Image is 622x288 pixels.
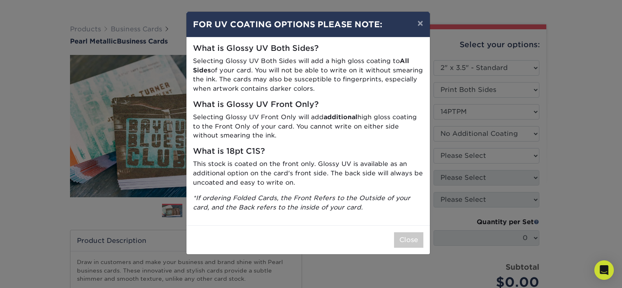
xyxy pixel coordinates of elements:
[394,232,423,248] button: Close
[193,57,423,94] p: Selecting Glossy UV Both Sides will add a high gloss coating to of your card. You will not be abl...
[594,260,614,280] div: Open Intercom Messenger
[193,100,423,109] h5: What is Glossy UV Front Only?
[193,18,423,31] h4: FOR UV COATING OPTIONS PLEASE NOTE:
[193,147,423,156] h5: What is 18pt C1S?
[193,57,409,74] strong: All Sides
[193,194,410,211] i: *If ordering Folded Cards, the Front Refers to the Outside of your card, and the Back refers to t...
[193,159,423,187] p: This stock is coated on the front only. Glossy UV is available as an additional option on the car...
[411,12,429,35] button: ×
[193,44,423,53] h5: What is Glossy UV Both Sides?
[193,113,423,140] p: Selecting Glossy UV Front Only will add high gloss coating to the Front Only of your card. You ca...
[324,113,357,121] strong: additional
